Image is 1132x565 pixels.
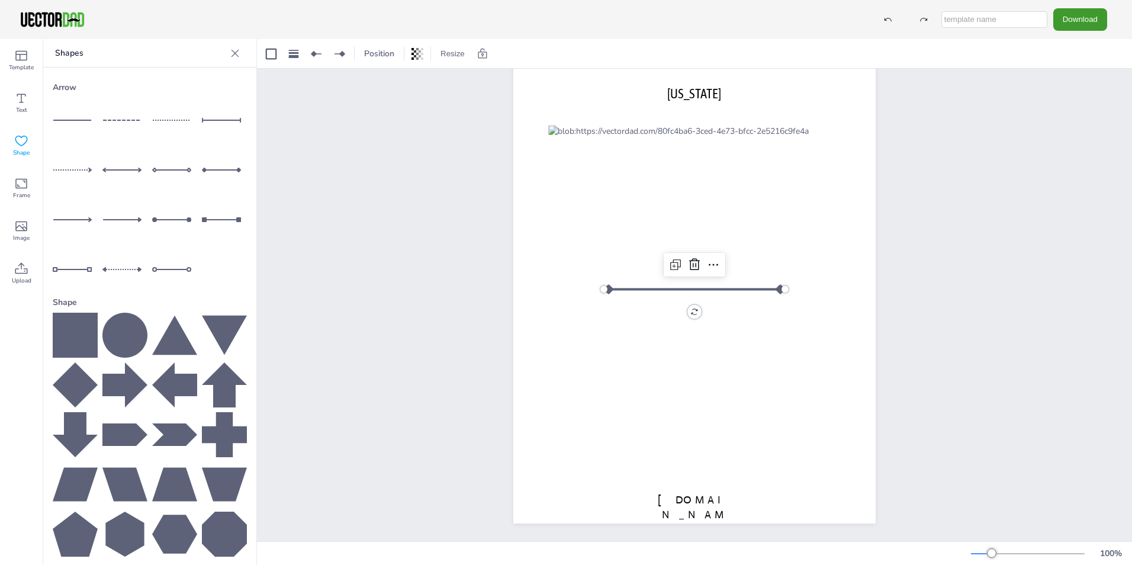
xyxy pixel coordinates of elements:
[13,191,30,200] span: Frame
[436,44,469,63] button: Resize
[941,11,1047,28] input: template name
[55,39,226,68] p: Shapes
[13,148,30,158] span: Shape
[12,276,31,285] span: Upload
[19,11,86,28] img: VectorDad-1.png
[1053,8,1107,30] button: Download
[1096,548,1125,559] div: 100 %
[53,77,247,98] div: Arrow
[658,493,731,536] span: [DOMAIN_NAME]
[9,63,34,72] span: Template
[16,105,27,115] span: Text
[362,48,397,59] span: Position
[13,233,30,243] span: Image
[53,292,247,313] div: Shape
[667,86,721,101] span: [US_STATE]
